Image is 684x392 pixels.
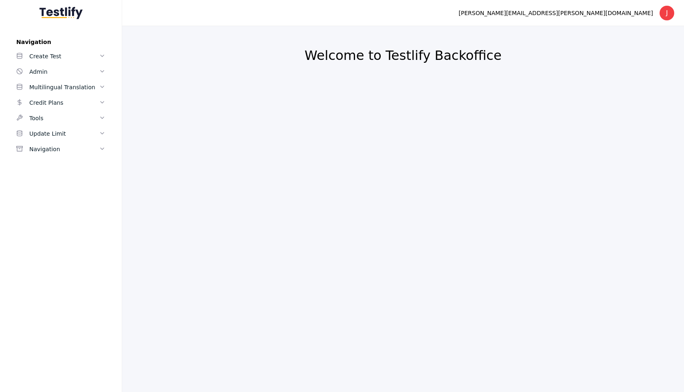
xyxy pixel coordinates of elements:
[29,144,99,154] div: Navigation
[29,51,99,61] div: Create Test
[10,39,112,45] label: Navigation
[660,6,674,20] div: J
[142,47,664,64] h2: Welcome to Testlify Backoffice
[29,113,99,123] div: Tools
[29,82,99,92] div: Multilingual Translation
[459,8,653,18] div: [PERSON_NAME][EMAIL_ADDRESS][PERSON_NAME][DOMAIN_NAME]
[29,67,99,77] div: Admin
[39,7,83,19] img: Testlify - Backoffice
[29,98,99,108] div: Credit Plans
[29,129,99,139] div: Update Limit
